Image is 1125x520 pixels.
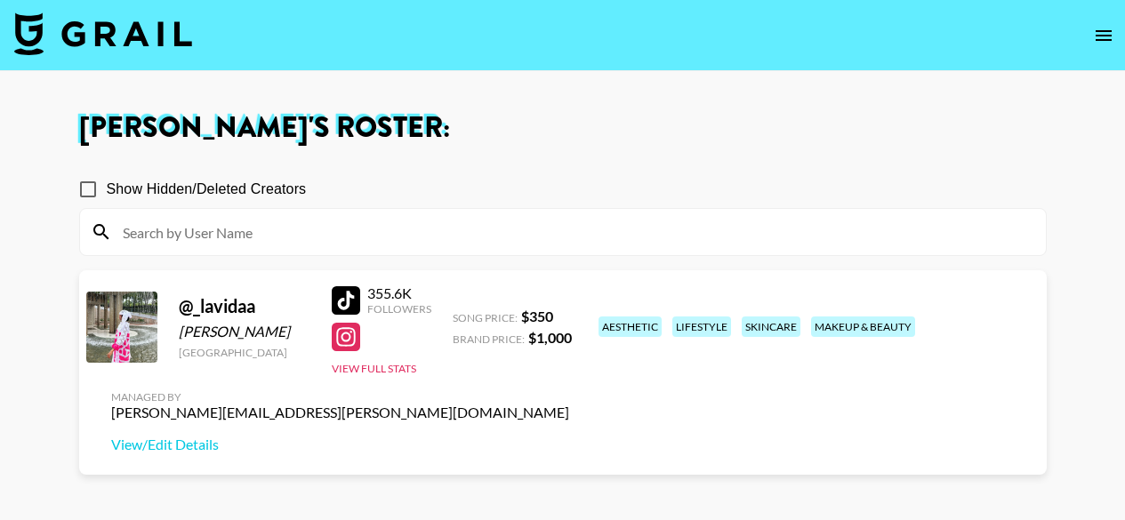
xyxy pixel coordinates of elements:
[599,316,662,337] div: aesthetic
[742,316,800,337] div: skincare
[1086,18,1121,53] button: open drawer
[179,323,310,340] div: [PERSON_NAME]
[112,218,1035,246] input: Search by User Name
[453,311,518,324] span: Song Price:
[453,332,525,346] span: Brand Price:
[179,295,310,317] div: @ _lavidaa
[811,316,915,337] div: makeup & beauty
[332,362,416,375] button: View Full Stats
[79,114,1047,142] h1: [PERSON_NAME] 's Roster:
[367,302,431,316] div: Followers
[111,390,569,404] div: Managed By
[111,436,569,453] a: View/Edit Details
[367,284,431,302] div: 355.6K
[111,404,569,421] div: [PERSON_NAME][EMAIL_ADDRESS][PERSON_NAME][DOMAIN_NAME]
[107,179,307,200] span: Show Hidden/Deleted Creators
[528,329,572,346] strong: $ 1,000
[521,308,553,324] strong: $ 350
[179,346,310,359] div: [GEOGRAPHIC_DATA]
[672,316,731,337] div: lifestyle
[14,12,192,55] img: Grail Talent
